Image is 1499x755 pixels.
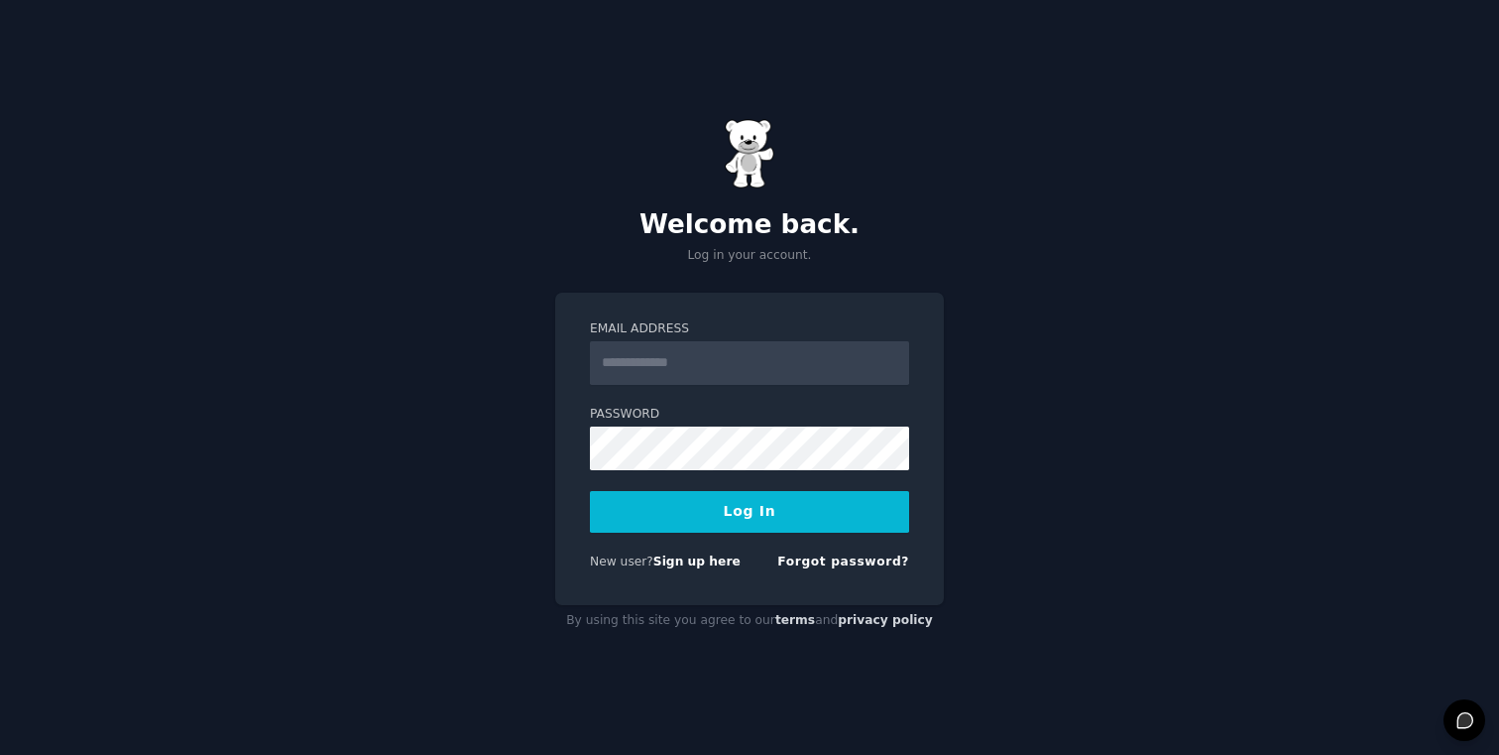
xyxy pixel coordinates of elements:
[590,320,909,338] label: Email Address
[653,555,741,568] a: Sign up here
[775,613,815,627] a: terms
[590,406,909,424] label: Password
[777,555,909,568] a: Forgot password?
[590,491,909,533] button: Log In
[838,613,933,627] a: privacy policy
[555,247,944,265] p: Log in your account.
[555,605,944,637] div: By using this site you agree to our and
[590,555,653,568] span: New user?
[555,209,944,241] h2: Welcome back.
[725,119,774,189] img: Gummy Bear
